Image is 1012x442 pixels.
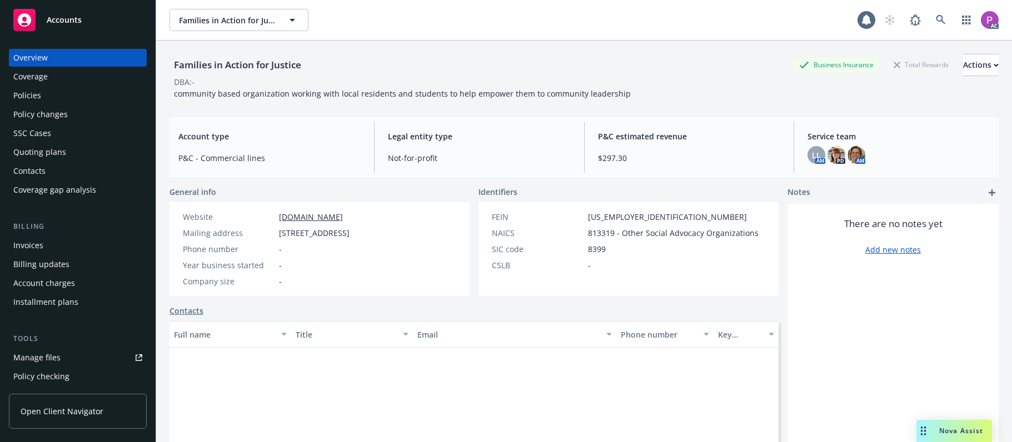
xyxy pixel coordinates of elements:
[9,333,147,344] div: Tools
[13,255,69,273] div: Billing updates
[9,4,147,36] a: Accounts
[174,76,195,88] div: DBA: -
[9,255,147,273] a: Billing updates
[13,368,69,385] div: Policy checking
[807,130,990,142] span: Service team
[178,130,361,142] span: Account type
[904,9,926,31] a: Report a Bug
[939,426,983,435] span: Nova Assist
[183,227,275,239] div: Mailing address
[888,58,954,72] div: Total Rewards
[916,420,992,442] button: Nova Assist
[787,186,810,199] span: Notes
[981,11,999,29] img: photo
[21,405,103,417] span: Open Client Navigator
[588,259,591,271] span: -
[170,321,291,348] button: Full name
[279,259,282,271] span: -
[714,321,779,348] button: Key contact
[170,186,216,198] span: General info
[9,143,147,161] a: Quoting plans
[13,293,78,311] div: Installment plans
[492,211,584,223] div: FEIN
[13,143,66,161] div: Quoting plans
[13,162,46,180] div: Contacts
[930,9,952,31] a: Search
[13,349,61,366] div: Manage files
[588,211,747,223] span: [US_EMPLOYER_IDENTIFICATION_NUMBER]
[963,54,999,76] button: Actions
[13,181,96,199] div: Coverage gap analysis
[13,87,41,104] div: Policies
[9,87,147,104] a: Policies
[170,58,306,72] div: Families in Action for Justice
[9,274,147,292] a: Account charges
[170,9,308,31] button: Families in Action for Justice
[13,237,43,254] div: Invoices
[9,68,147,86] a: Coverage
[174,88,631,99] span: community based organization working with local residents and students to help empower them to co...
[174,329,275,340] div: Full name
[621,329,697,340] div: Phone number
[170,305,203,317] a: Contacts
[279,227,350,239] span: [STREET_ADDRESS]
[13,106,68,123] div: Policy changes
[413,321,616,348] button: Email
[588,243,606,255] span: 8399
[388,130,570,142] span: Legal entity type
[865,244,921,255] a: Add new notes
[9,293,147,311] a: Installment plans
[9,237,147,254] a: Invoices
[179,14,275,26] span: Families in Action for Justice
[13,68,48,86] div: Coverage
[9,124,147,142] a: SSC Cases
[13,49,48,67] div: Overview
[279,275,282,287] span: -
[183,275,275,287] div: Company size
[183,211,275,223] div: Website
[388,152,570,164] span: Not-for-profit
[827,146,845,164] img: photo
[9,106,147,123] a: Policy changes
[9,49,147,67] a: Overview
[9,349,147,366] a: Manage files
[279,243,282,255] span: -
[9,221,147,232] div: Billing
[47,16,82,24] span: Accounts
[291,321,413,348] button: Title
[598,130,780,142] span: P&C estimated revenue
[296,329,396,340] div: Title
[794,58,879,72] div: Business Insurance
[279,212,343,222] a: [DOMAIN_NAME]
[718,329,762,340] div: Key contact
[848,146,865,164] img: photo
[9,181,147,199] a: Coverage gap analysis
[9,368,147,385] a: Policy checking
[844,217,943,230] span: There are no notes yet
[183,259,275,271] div: Year business started
[417,329,599,340] div: Email
[588,227,759,239] span: 813319 - Other Social Advocacy Organizations
[812,149,821,161] span: LL
[478,186,517,198] span: Identifiers
[598,152,780,164] span: $297.30
[985,186,999,199] a: add
[492,259,584,271] div: CSLB
[9,162,147,180] a: Contacts
[879,9,901,31] a: Start snowing
[183,243,275,255] div: Phone number
[13,274,75,292] div: Account charges
[178,152,361,164] span: P&C - Commercial lines
[492,227,584,239] div: NAICS
[955,9,978,31] a: Switch app
[492,243,584,255] div: SIC code
[13,124,51,142] div: SSC Cases
[616,321,714,348] button: Phone number
[916,420,930,442] div: Drag to move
